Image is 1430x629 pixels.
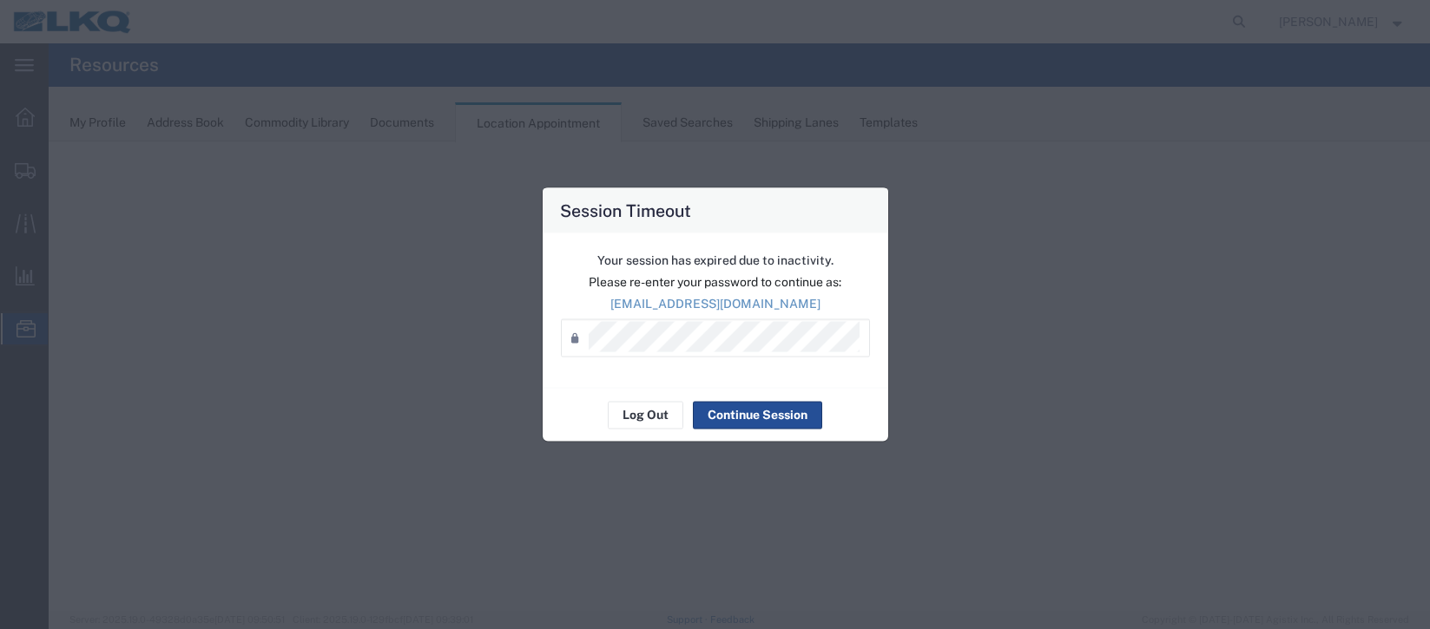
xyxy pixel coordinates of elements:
[561,272,870,291] p: Please re-enter your password to continue as:
[561,251,870,269] p: Your session has expired due to inactivity.
[693,401,822,429] button: Continue Session
[561,294,870,312] p: [EMAIL_ADDRESS][DOMAIN_NAME]
[608,401,683,429] button: Log Out
[560,197,691,222] h4: Session Timeout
